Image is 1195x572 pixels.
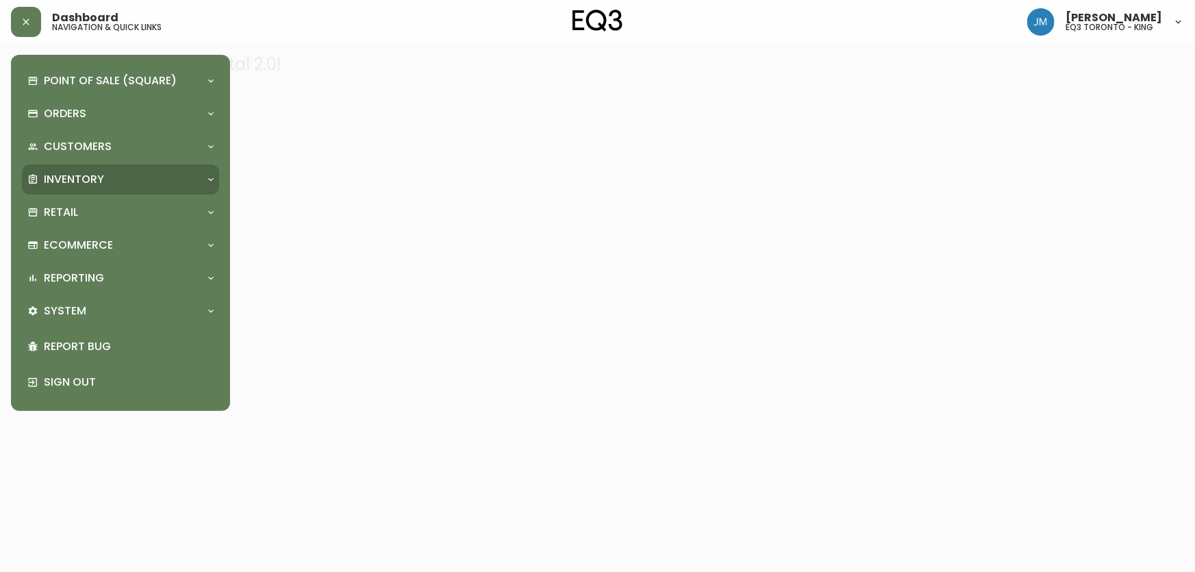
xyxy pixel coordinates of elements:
div: System [22,296,219,326]
p: Point of Sale (Square) [44,73,177,88]
h5: navigation & quick links [52,23,162,32]
p: Report Bug [44,339,214,354]
p: Reporting [44,271,104,286]
p: Ecommerce [44,238,113,253]
div: Point of Sale (Square) [22,66,219,96]
p: System [44,303,86,319]
p: Customers [44,139,112,154]
img: b88646003a19a9f750de19192e969c24 [1027,8,1055,36]
p: Retail [44,205,78,220]
div: Sign Out [22,364,219,400]
div: Customers [22,132,219,162]
span: Dashboard [52,12,118,23]
p: Sign Out [44,375,214,390]
div: Report Bug [22,329,219,364]
div: Reporting [22,263,219,293]
div: Orders [22,99,219,129]
p: Orders [44,106,86,121]
div: Ecommerce [22,230,219,260]
h5: eq3 toronto - king [1066,23,1153,32]
img: logo [573,10,623,32]
div: Inventory [22,164,219,195]
div: Retail [22,197,219,227]
span: [PERSON_NAME] [1066,12,1162,23]
p: Inventory [44,172,104,187]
